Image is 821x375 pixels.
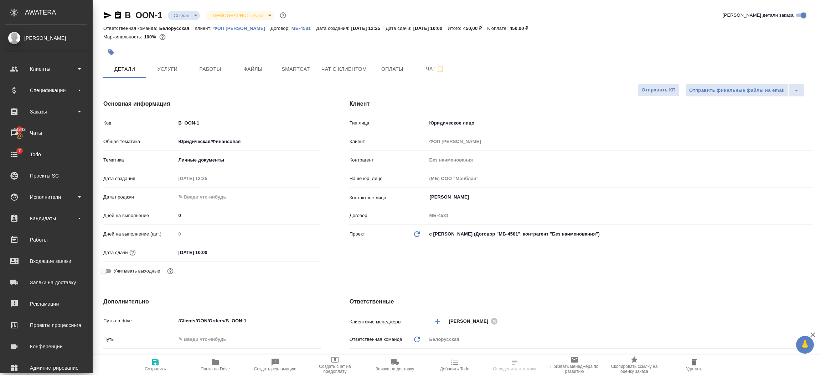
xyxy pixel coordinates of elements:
[493,366,536,371] span: Определить тематику
[685,84,789,97] button: Отправить финальные файлы на email
[176,154,321,166] div: Личные документы
[5,106,87,117] div: Заказы
[176,229,321,239] input: Пустое поле
[642,86,676,94] span: Отправить КП
[213,26,270,31] p: ФОП [PERSON_NAME]
[2,146,91,163] a: 7Todo
[114,268,160,275] span: Учитывать выходные
[5,363,87,373] div: Администрирование
[309,364,361,374] span: Создать счет на предоплату
[103,354,176,361] p: Направление услуг
[103,120,176,127] p: Код
[103,231,176,238] p: Дней на выполнение (авт.)
[686,366,702,371] span: Удалить
[206,11,274,20] div: Создан
[604,355,664,375] button: Скопировать ссылку на оценку заказа
[25,5,93,20] div: AWATERA
[209,12,265,19] button: [DEMOGRAPHIC_DATA]
[159,26,195,31] p: Белорусская
[5,149,87,160] div: Todo
[5,299,87,309] div: Рекламации
[2,167,91,185] a: Проекты SC
[145,366,166,371] span: Сохранить
[254,366,296,371] span: Создать рекламацию
[350,194,427,201] p: Контактное лицо
[436,65,444,73] svg: Подписаться
[144,34,158,39] p: 100%
[418,64,452,73] span: Чат
[5,234,87,245] div: Работы
[201,366,230,371] span: Папка на Drive
[103,297,321,306] h4: Дополнительно
[291,26,316,31] p: МБ-4581
[5,34,87,42] div: [PERSON_NAME]
[316,26,351,31] p: Дата создания:
[193,65,227,74] span: Работы
[5,64,87,74] div: Клиенты
[350,336,402,343] p: Ответственная команда
[176,247,238,258] input: ✎ Введи что-нибудь
[2,252,91,270] a: Входящие заявки
[168,11,200,20] div: Создан
[2,124,91,142] a: 44342Чаты
[427,210,813,221] input: Пустое поле
[449,318,493,325] span: [PERSON_NAME]
[176,316,321,326] input: ✎ Введи что-нибудь
[103,100,321,108] h4: Основная информация
[5,85,87,96] div: Спецификации
[128,248,137,257] button: Если добавить услуги и заполнить их объемом, то дата рассчитается автоматически
[350,100,813,108] h4: Клиент
[103,34,144,39] p: Маржинальность:
[510,26,534,31] p: 450,00 ₽
[176,118,321,128] input: ✎ Введи что-нибудь
[685,84,805,97] div: split button
[487,26,510,31] p: К оплате:
[413,26,448,31] p: [DATE] 10:00
[103,317,176,324] p: Путь на drive
[5,256,87,266] div: Входящие заявки
[463,26,487,31] p: 450,00 ₽
[609,364,660,374] span: Скопировать ссылку на оценку заказа
[427,117,813,129] div: Юридическое лицо
[176,192,238,202] input: ✎ Введи что-нибудь
[544,355,604,375] button: Призвать менеджера по развитию
[179,354,313,361] div: ✎ Введи что-нибудь
[799,337,811,352] span: 🙏
[350,138,427,145] p: Клиент
[108,65,142,74] span: Детали
[158,32,167,42] button: 0.00 RUB;
[291,25,316,31] a: МБ-4581
[375,65,409,74] span: Оплаты
[171,12,191,19] button: Создан
[166,266,175,276] button: Выбери, если сб и вс нужно считать рабочими днями для выполнения заказа.
[176,136,321,148] div: Юридическая/Финансовая
[305,355,365,375] button: Создать счет на предоплату
[176,173,238,184] input: Пустое поле
[427,228,813,240] div: с [PERSON_NAME] (Договор "МБ-4581", контрагент "Без наименования")
[449,317,500,326] div: [PERSON_NAME]
[549,364,600,374] span: Призвать менеджера по развитию
[103,194,176,201] p: Дата продажи
[425,355,485,375] button: Добавить Todo
[103,249,128,256] p: Дата сдачи
[5,320,87,331] div: Проекты процессинга
[270,26,291,31] p: Договор:
[427,155,813,165] input: Пустое поле
[245,355,305,375] button: Создать рекламацию
[103,44,119,60] button: Добавить тэг
[723,12,794,19] span: [PERSON_NAME] детали заказа
[103,26,159,31] p: Ответственная команда:
[5,128,87,138] div: Чаты
[114,11,122,20] button: Скопировать ссылку
[429,313,446,330] button: Добавить менеджера
[809,321,811,322] button: Open
[5,192,87,202] div: Исполнители
[350,231,365,238] p: Проект
[386,26,413,31] p: Дата сдачи:
[796,336,814,354] button: 🙏
[2,295,91,313] a: Рекламации
[150,65,185,74] span: Услуги
[485,355,544,375] button: Определить тематику
[176,210,321,221] input: ✎ Введи что-нибудь
[9,126,30,133] span: 44342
